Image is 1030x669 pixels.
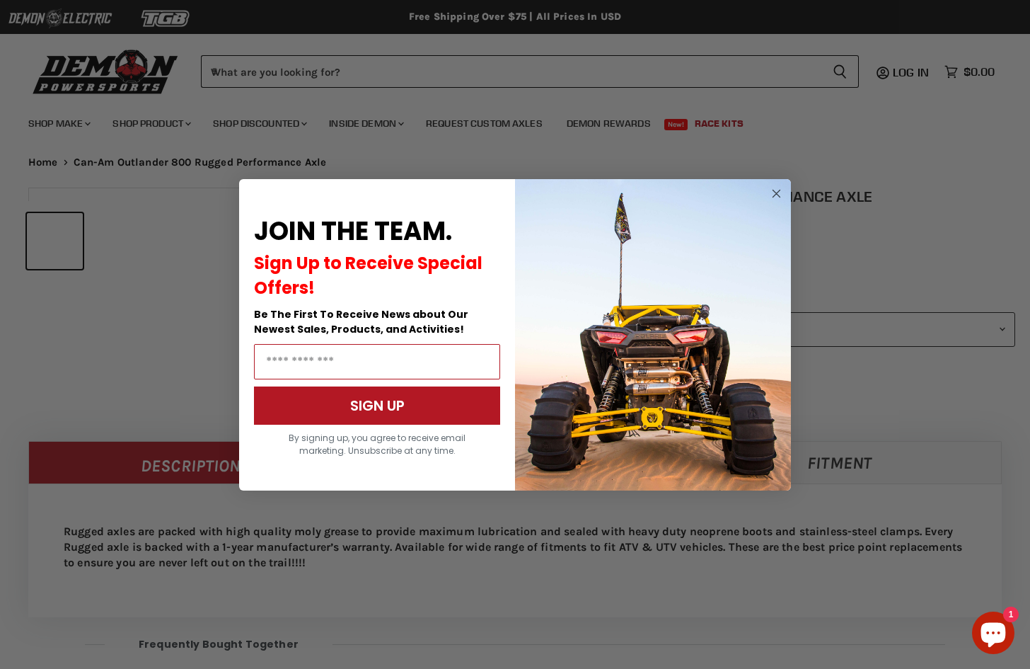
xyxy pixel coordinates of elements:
[515,179,791,491] img: a9095488-b6e7-41ba-879d-588abfab540b.jpeg
[254,307,468,336] span: Be The First To Receive News about Our Newest Sales, Products, and Activities!
[254,387,500,425] button: SIGN UP
[254,213,452,249] span: JOIN THE TEAM.
[254,251,482,299] span: Sign Up to Receive Special Offers!
[254,344,500,379] input: Email Address
[289,432,465,457] span: By signing up, you agree to receive email marketing. Unsubscribe at any time.
[968,612,1019,658] inbox-online-store-chat: Shopify online store chat
[768,185,785,202] button: Close dialog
